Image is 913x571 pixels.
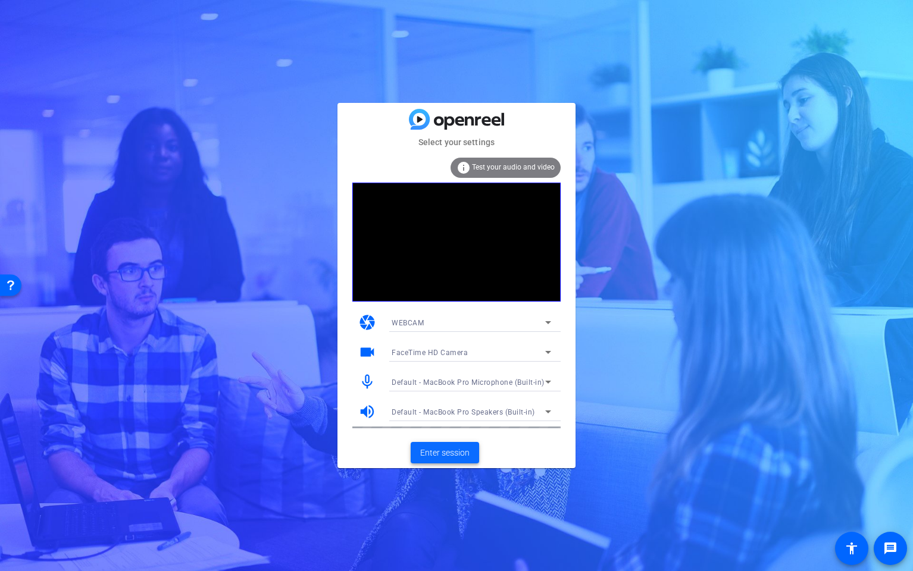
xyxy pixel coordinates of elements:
span: Enter session [420,447,470,459]
mat-icon: mic_none [358,373,376,391]
mat-icon: volume_up [358,403,376,421]
mat-icon: videocam [358,343,376,361]
mat-icon: message [883,541,898,556]
span: Default - MacBook Pro Speakers (Built-in) [392,408,535,416]
span: Default - MacBook Pro Microphone (Built-in) [392,378,545,387]
img: blue-gradient.svg [409,109,504,130]
button: Enter session [411,442,479,463]
span: WEBCAM [392,319,424,327]
span: FaceTime HD Camera [392,349,468,357]
mat-card-subtitle: Select your settings [337,136,576,149]
span: Test your audio and video [472,163,555,171]
mat-icon: camera [358,313,376,331]
mat-icon: accessibility [845,541,859,556]
mat-icon: info [456,161,471,175]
